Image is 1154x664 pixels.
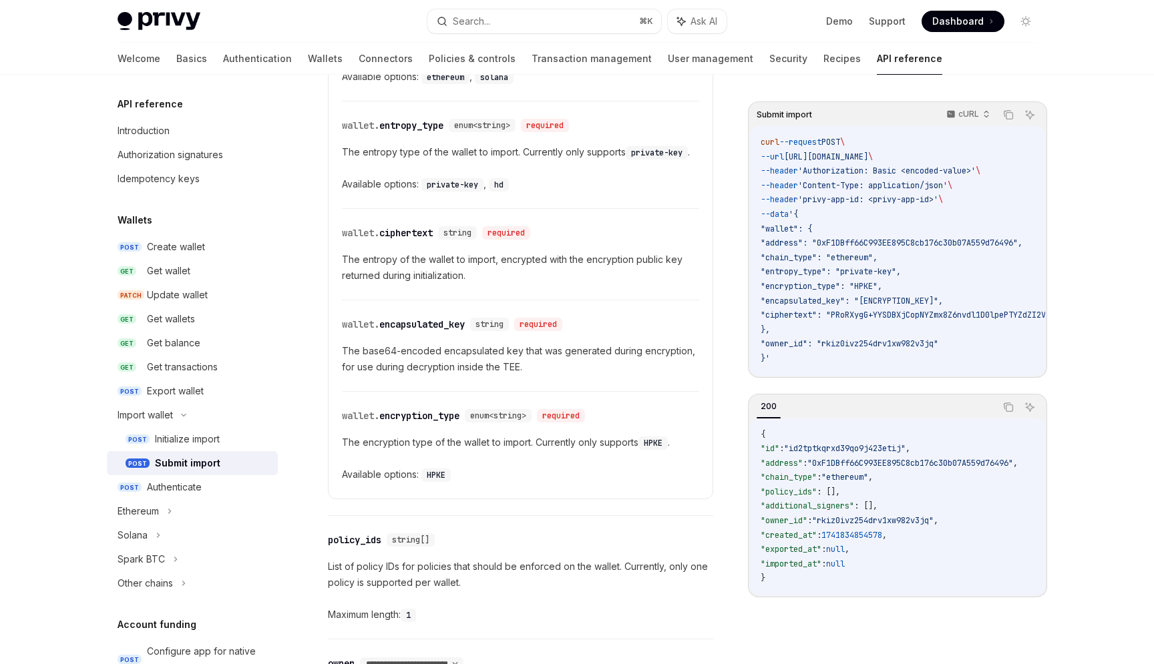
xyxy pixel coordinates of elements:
[761,353,770,364] span: }'
[821,472,868,482] span: "ethereum"
[475,71,514,84] code: solana
[761,252,878,263] span: "chain_type": "ethereum",
[761,573,765,583] span: }
[1015,11,1036,32] button: Toggle dark mode
[1000,106,1017,123] button: Copy the contents from the code block
[769,43,807,75] a: Security
[342,434,699,450] p: The encryption type of the wallet to import. Currently only supports .
[118,407,173,423] div: Import wallet
[789,209,798,220] span: '{
[342,226,433,240] div: ciphertext
[421,468,451,482] code: HPKE
[761,515,807,526] span: "owner_id"
[761,338,938,349] span: "owner_id": "rkiz0ivz254drv1xw982v3jq"
[155,455,220,471] div: Submit import
[223,43,292,75] a: Authentication
[155,431,220,447] div: Initialize import
[826,544,845,555] span: null
[107,427,278,451] a: POSTInitialize import
[868,151,873,162] span: \
[784,443,906,454] span: "id2tptkqrxd39qo9j423etij"
[798,180,948,191] span: 'Content-Type: application/json'
[784,151,868,162] span: [URL][DOMAIN_NAME]
[821,544,826,555] span: :
[934,515,938,526] span: ,
[107,307,278,331] a: GETGet wallets
[126,458,150,468] span: POST
[817,530,821,541] span: :
[932,15,984,28] span: Dashboard
[1021,106,1038,123] button: Ask AI
[342,144,699,160] p: The entropy type of the wallet to import. Currently only supports .
[868,472,873,482] span: ,
[118,171,200,187] div: Idempotency keys
[826,15,853,28] a: Demo
[328,533,381,547] div: policy_ids
[761,443,779,454] span: "id"
[454,120,510,131] span: enum<string>
[359,43,413,75] a: Connectors
[147,359,218,375] div: Get transactions
[821,530,882,541] span: 1741834854578
[877,43,942,75] a: API reference
[328,559,713,591] p: List of policy IDs for policies that should be enforced on the wallet. Currently, only one policy...
[176,43,207,75] a: Basics
[761,472,817,482] span: "chain_type"
[761,429,765,440] span: {
[107,119,278,143] a: Introduction
[631,147,683,158] span: private-key
[817,472,821,482] span: :
[779,137,821,147] span: --request
[427,9,661,33] button: Search...⌘K
[421,69,475,85] div: ,
[761,281,882,292] span: "encryption_type": "HPKE",
[401,609,416,622] code: 1
[118,147,223,163] div: Authorization signatures
[107,143,278,167] a: Authorization signatures
[342,69,699,85] div: Available options:
[308,43,343,75] a: Wallets
[761,530,817,541] span: "created_at"
[342,318,379,330] span: wallet.
[392,535,429,545] span: string[]
[342,119,443,132] div: entropy_type
[118,266,136,276] span: GET
[761,151,784,162] span: --url
[118,338,136,348] span: GET
[475,319,504,330] span: string
[107,259,278,283] a: GETGet wallet
[938,194,943,205] span: \
[761,458,803,468] span: "address"
[779,443,784,454] span: :
[826,559,845,569] span: null
[147,287,208,303] div: Update wallet
[126,434,150,444] span: POST
[147,311,195,327] div: Get wallets
[840,137,845,147] span: \
[761,224,812,234] span: "wallet": {
[342,409,459,422] div: encryption_type
[807,458,1013,468] span: "0xF1DBff66C993EE895C8cb176c30b07A559d76496"
[532,43,652,75] a: Transaction management
[761,310,1135,320] span: "ciphertext": "PRoRXygG+YYSDBXjCopNYZmx8Z6nvdl1D0lpePTYZdZI2VGfK+LkFt+GlEJqdoi9"
[421,176,489,192] div: ,
[668,43,753,75] a: User management
[147,479,202,495] div: Authenticate
[817,486,840,497] span: : [],
[342,252,699,284] p: The entropy of the wallet to import, encrypted with the encryption public key returned during ini...
[948,180,952,191] span: \
[639,16,653,27] span: ⌘ K
[854,501,878,511] span: : [],
[147,239,205,255] div: Create wallet
[537,409,585,422] div: required
[691,15,717,28] span: Ask AI
[328,607,713,623] div: Maximum length:
[976,165,980,176] span: \
[342,119,379,131] span: wallet.
[342,466,699,482] div: Available options:
[453,13,490,29] div: Search...
[118,482,142,492] span: POST
[421,71,469,84] code: ethereum
[118,43,160,75] a: Welcome
[906,443,910,454] span: ,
